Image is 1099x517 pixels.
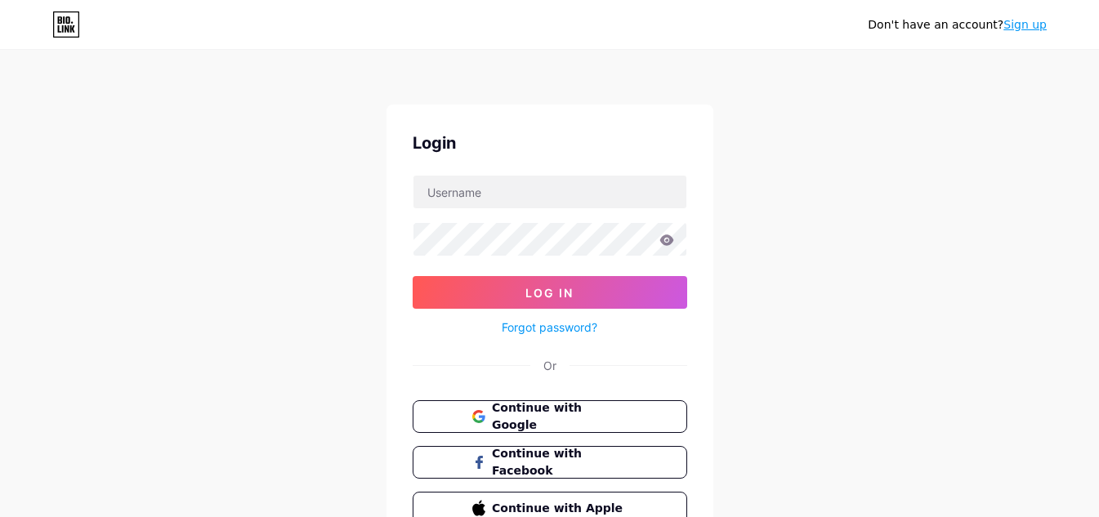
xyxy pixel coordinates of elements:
[492,500,627,517] span: Continue with Apple
[492,445,627,479] span: Continue with Facebook
[502,319,597,336] a: Forgot password?
[413,276,687,309] button: Log In
[492,399,627,434] span: Continue with Google
[413,176,686,208] input: Username
[1003,18,1047,31] a: Sign up
[543,357,556,374] div: Or
[413,131,687,155] div: Login
[413,400,687,433] button: Continue with Google
[868,16,1047,33] div: Don't have an account?
[413,446,687,479] button: Continue with Facebook
[525,286,574,300] span: Log In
